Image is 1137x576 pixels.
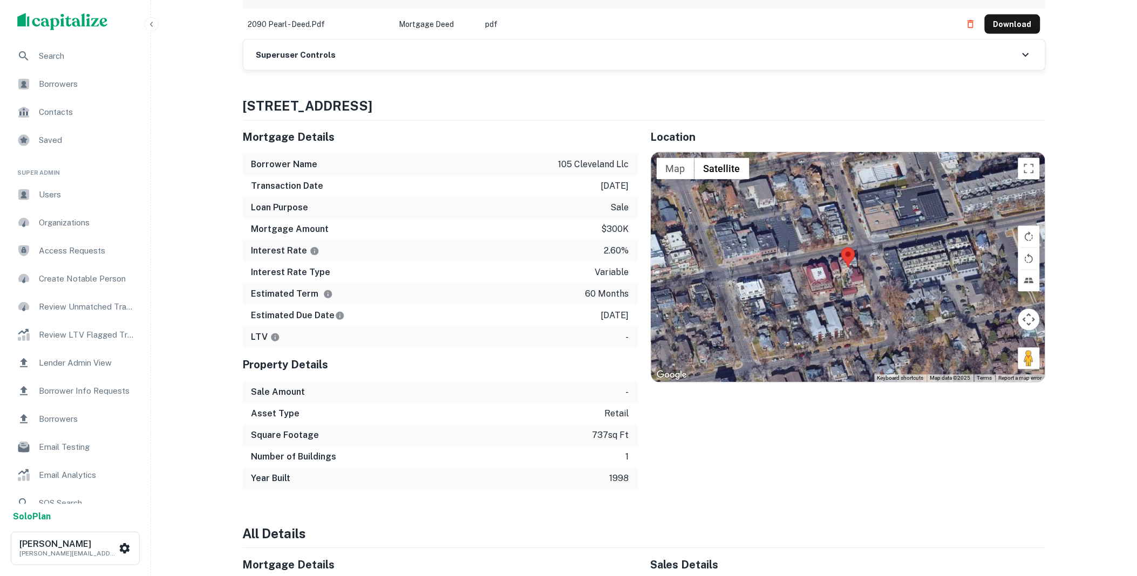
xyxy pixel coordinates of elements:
span: Review Unmatched Transactions [39,300,135,313]
a: Borrowers [9,406,142,432]
button: Tilt map [1018,270,1040,292]
h6: Sale Amount [251,386,305,399]
button: [PERSON_NAME][PERSON_NAME][EMAIL_ADDRESS][DOMAIN_NAME] [11,532,140,565]
h5: Mortgage Details [243,129,638,146]
span: Organizations [39,216,135,229]
h6: Borrower Name [251,159,318,172]
svg: The interest rates displayed on the website are for informational purposes only and may be report... [310,246,319,256]
a: Borrower Info Requests [9,378,142,404]
h6: LTV [251,331,280,344]
span: Email Testing [39,441,135,454]
span: Search [39,50,135,63]
a: Terms (opens in new tab) [977,375,992,381]
a: Report a map error [999,375,1042,381]
button: Download [985,15,1040,34]
a: Email Analytics [9,462,142,488]
td: Mortgage Deed [394,9,480,39]
span: Create Notable Person [39,272,135,285]
a: Open this area in Google Maps (opens a new window) [654,368,690,382]
button: Drag Pegman onto the map to open Street View [1018,348,1040,369]
span: Review LTV Flagged Transactions [39,328,135,341]
h6: Estimated Term [251,288,333,301]
span: Lender Admin View [39,356,135,369]
img: Google [654,368,690,382]
p: sale [611,202,629,215]
span: Users [39,188,135,201]
p: 737 sq ft [593,429,629,442]
h6: [PERSON_NAME] [19,540,117,548]
a: Lender Admin View [9,350,142,376]
h6: Estimated Due Date [251,310,345,323]
iframe: Chat Widget [1083,490,1137,541]
h6: Loan Purpose [251,202,309,215]
h4: All Details [243,524,1046,544]
h6: Year Built [251,472,291,485]
span: Borrowers [39,413,135,426]
a: Contacts [9,99,142,125]
span: Contacts [39,106,135,119]
span: Borrowers [39,78,135,91]
p: [DATE] [601,310,629,323]
a: Borrowers [9,71,142,97]
h6: Transaction Date [251,180,324,193]
p: [PERSON_NAME][EMAIL_ADDRESS][DOMAIN_NAME] [19,548,117,558]
p: - [626,331,629,344]
p: 60 months [585,288,629,301]
strong: Solo Plan [13,511,51,522]
p: 2.60% [604,245,629,258]
p: - [626,386,629,399]
button: Rotate map clockwise [1018,226,1040,248]
a: SOS Search [9,490,142,516]
button: Show street map [657,158,695,180]
p: variable [595,266,629,279]
h5: Property Details [243,357,638,373]
p: 1998 [610,472,629,485]
span: Borrower Info Requests [39,385,135,397]
h6: Interest Rate [251,245,319,258]
p: retail [605,408,629,421]
a: Organizations [9,210,142,236]
td: pdf [480,9,956,39]
h6: Superuser Controls [256,49,336,61]
h6: Asset Type [251,408,300,421]
td: 2090 pearl - deed.pdf [243,9,394,39]
a: Email Testing [9,434,142,460]
button: Delete file [961,16,981,33]
p: [DATE] [601,180,629,193]
a: SoloPlan [13,510,51,523]
button: Keyboard shortcuts [877,375,924,382]
a: Users [9,182,142,208]
a: Review LTV Flagged Transactions [9,322,142,348]
span: Access Requests [39,244,135,257]
svg: LTVs displayed on the website are for informational purposes only and may be reported incorrectly... [270,333,280,342]
span: SOS Search [39,497,135,510]
h6: Number of Buildings [251,451,337,464]
a: Review Unmatched Transactions [9,294,142,320]
span: Map data ©2025 [930,375,971,381]
img: capitalize-logo.png [17,13,108,30]
p: 105 cleveland llc [559,159,629,172]
button: Toggle fullscreen view [1018,158,1040,180]
button: Show satellite imagery [695,158,750,180]
a: Access Requests [9,238,142,264]
p: 1 [626,451,629,464]
button: Map camera controls [1018,309,1040,331]
a: Create Notable Person [9,266,142,292]
p: $300k [602,223,629,236]
a: Saved [9,127,142,153]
